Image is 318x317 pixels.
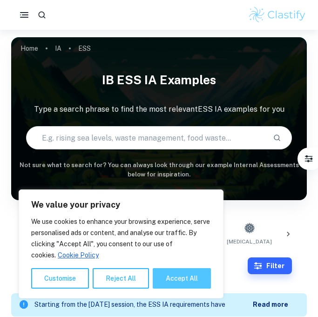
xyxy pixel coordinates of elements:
[78,43,91,54] p: ESS
[253,301,288,308] b: Read more
[299,149,318,168] button: Filter
[11,67,307,93] h1: IB ESS IA examples
[11,104,307,115] p: Type a search phrase to find the most relevant ESS IA examples for you
[11,161,307,180] h6: Not sure what to search for? You can always look through our example Internal Assessments below f...
[269,130,285,146] button: Search
[55,42,61,55] a: IA
[57,251,99,259] a: Cookie Policy
[31,268,89,289] button: Customise
[31,199,211,210] p: We value your privacy
[19,189,223,298] div: We value your privacy
[248,257,292,274] button: Filter
[20,42,38,55] a: Home
[31,216,211,261] p: We use cookies to enhance your browsing experience, serve personalised ads or content, and analys...
[27,125,266,151] input: E.g. rising sea levels, waste management, food waste...
[34,300,253,310] p: Starting from the [DATE] session, the ESS IA requirements have changed. We created a couple of ex...
[93,268,149,289] button: Reject All
[248,6,307,24] img: Clastify logo
[153,268,211,289] button: Accept All
[227,237,272,246] span: [MEDICAL_DATA]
